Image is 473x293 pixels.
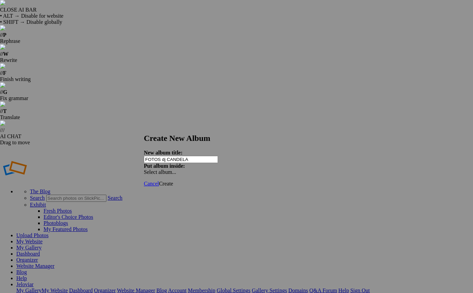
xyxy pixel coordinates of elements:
[159,181,173,186] span: Create
[144,169,176,175] span: Select album...
[144,150,183,156] strong: New album title:
[144,181,159,186] a: Cancel
[144,163,185,169] strong: Put album inside:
